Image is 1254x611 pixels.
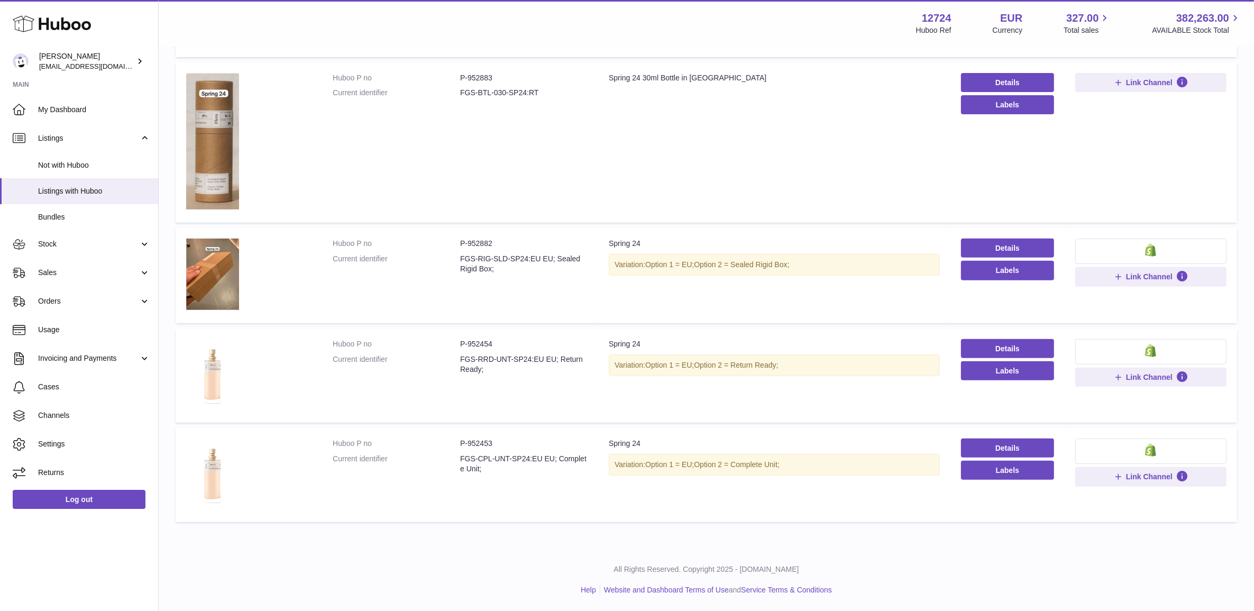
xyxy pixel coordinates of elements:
[38,186,150,196] span: Listings with Huboo
[609,439,940,449] div: Spring 24
[333,73,460,83] dt: Huboo P no
[1176,11,1229,25] span: 382,263.00
[741,586,832,594] a: Service Terms & Conditions
[38,325,150,335] span: Usage
[460,339,588,349] dd: P-952454
[13,53,29,69] img: internalAdmin-12724@internal.huboo.com
[38,439,150,449] span: Settings
[38,133,139,143] span: Listings
[333,354,460,375] dt: Current identifier
[961,261,1054,280] button: Labels
[916,25,951,35] div: Huboo Ref
[1064,25,1111,35] span: Total sales
[961,339,1054,358] a: Details
[38,105,150,115] span: My Dashboard
[38,239,139,249] span: Stock
[38,212,150,222] span: Bundles
[604,586,729,594] a: Website and Dashboard Terms of Use
[645,260,694,269] span: Option 1 = EU;
[1075,467,1226,486] button: Link Channel
[1126,272,1173,281] span: Link Channel
[38,160,150,170] span: Not with Huboo
[600,585,832,595] li: and
[38,411,150,421] span: Channels
[1064,11,1111,35] a: 327.00 Total sales
[1000,11,1022,25] strong: EUR
[961,461,1054,480] button: Labels
[1145,244,1156,257] img: shopify-small.png
[460,239,588,249] dd: P-952882
[1152,25,1241,35] span: AVAILABLE Stock Total
[38,382,150,392] span: Cases
[333,339,460,349] dt: Huboo P no
[993,25,1023,35] div: Currency
[609,254,940,276] div: Variation:
[694,260,789,269] span: Option 2 = Sealed Rigid Box;
[645,361,694,369] span: Option 1 = EU;
[460,73,588,83] dd: P-952883
[961,73,1054,92] a: Details
[38,268,139,278] span: Sales
[1145,444,1156,457] img: shopify-small.png
[186,239,239,310] img: Spring 24
[645,460,694,469] span: Option 1 = EU;
[1126,472,1173,481] span: Link Channel
[1145,344,1156,357] img: shopify-small.png
[460,254,588,274] dd: FGS-RIG-SLD-SP24:EU EU; Sealed Rigid Box;
[38,353,139,363] span: Invoicing and Payments
[333,454,460,474] dt: Current identifier
[186,339,239,409] img: Spring 24
[39,51,134,71] div: [PERSON_NAME]
[1066,11,1099,25] span: 327.00
[609,73,940,83] div: Spring 24 30ml Bottle in [GEOGRAPHIC_DATA]
[922,11,951,25] strong: 12724
[961,439,1054,458] a: Details
[460,454,588,474] dd: FGS-CPL-UNT-SP24:EU EU; Complete Unit;
[333,254,460,274] dt: Current identifier
[961,95,1054,114] button: Labels
[609,239,940,249] div: Spring 24
[186,73,239,210] img: Spring 24 30ml Bottle in Tube
[1075,267,1226,286] button: Link Channel
[1152,11,1241,35] a: 382,263.00 AVAILABLE Stock Total
[38,296,139,306] span: Orders
[694,361,778,369] span: Option 2 = Return Ready;
[581,586,596,594] a: Help
[39,62,155,70] span: [EMAIL_ADDRESS][DOMAIN_NAME]
[333,439,460,449] dt: Huboo P no
[167,564,1246,574] p: All Rights Reserved. Copyright 2025 - [DOMAIN_NAME]
[1075,368,1226,387] button: Link Channel
[460,88,588,98] dd: FGS-BTL-030-SP24:RT
[186,439,239,509] img: Spring 24
[333,239,460,249] dt: Huboo P no
[961,361,1054,380] button: Labels
[609,354,940,376] div: Variation:
[13,490,145,509] a: Log out
[333,88,460,98] dt: Current identifier
[1126,372,1173,382] span: Link Channel
[694,460,779,469] span: Option 2 = Complete Unit;
[1075,73,1226,92] button: Link Channel
[609,339,940,349] div: Spring 24
[609,454,940,476] div: Variation:
[961,239,1054,258] a: Details
[1126,78,1173,87] span: Link Channel
[38,468,150,478] span: Returns
[460,354,588,375] dd: FGS-RRD-UNT-SP24:EU EU; Return Ready;
[460,439,588,449] dd: P-952453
